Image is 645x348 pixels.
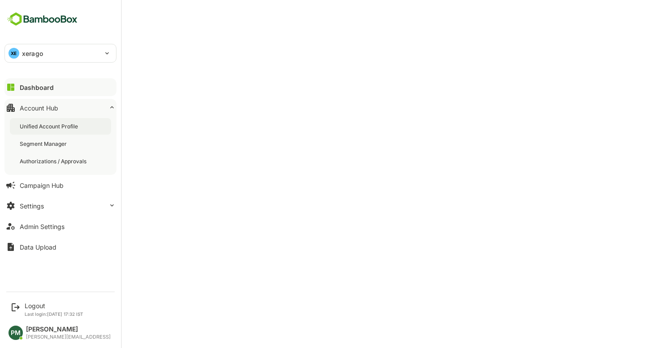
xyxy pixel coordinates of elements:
[20,123,80,130] div: Unified Account Profile
[20,182,64,189] div: Campaign Hub
[20,157,88,165] div: Authorizations / Approvals
[22,49,43,58] p: xerago
[4,217,116,235] button: Admin Settings
[20,202,44,210] div: Settings
[4,238,116,256] button: Data Upload
[20,223,64,230] div: Admin Settings
[5,44,116,62] div: XExerago
[4,197,116,215] button: Settings
[20,140,69,148] div: Segment Manager
[25,302,83,310] div: Logout
[4,99,116,117] button: Account Hub
[4,176,116,194] button: Campaign Hub
[20,84,54,91] div: Dashboard
[26,326,111,333] div: [PERSON_NAME]
[4,11,80,28] img: BambooboxFullLogoMark.5f36c76dfaba33ec1ec1367b70bb1252.svg
[25,311,83,317] p: Last login: [DATE] 17:32 IST
[20,243,56,251] div: Data Upload
[20,104,58,112] div: Account Hub
[9,326,23,340] div: PM
[26,334,111,340] div: [PERSON_NAME][EMAIL_ADDRESS]
[4,78,116,96] button: Dashboard
[9,48,19,59] div: XE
